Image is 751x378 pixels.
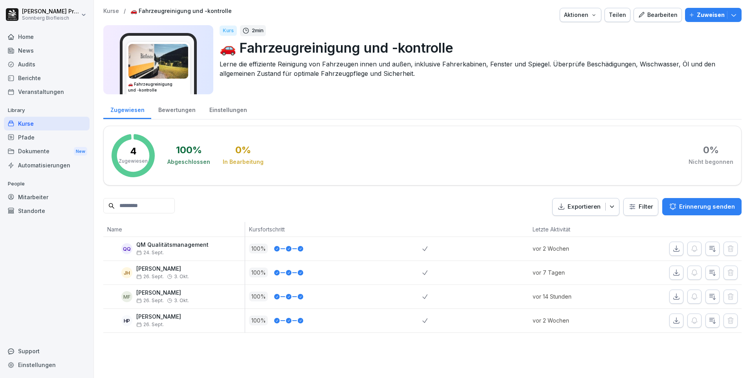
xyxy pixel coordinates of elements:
[22,15,79,21] p: Sonnberg Biofleisch
[533,268,617,277] p: vor 7 Tagen
[533,292,617,301] p: vor 14 Stunden
[638,11,678,19] div: Bearbeiten
[202,99,254,119] a: Einstellungen
[235,145,251,155] div: 0 %
[136,298,164,303] span: 26. Sept.
[560,8,601,22] button: Aktionen
[252,27,264,35] p: 2 min
[4,144,90,159] a: DokumenteNew
[220,26,237,36] div: Kurs
[634,8,682,22] button: Bearbeiten
[130,8,232,15] a: 🚗 Fahrzeugreinigung und -kontrolle
[533,316,617,325] p: vor 2 Wochen
[167,158,210,166] div: Abgeschlossen
[176,145,202,155] div: 100 %
[130,147,137,156] p: 4
[119,158,148,165] p: Zugewiesen
[128,81,189,93] h3: 🚗 Fahrzeugreinigung und -kontrolle
[533,244,617,253] p: vor 2 Wochen
[4,190,90,204] a: Mitarbeiter
[4,117,90,130] a: Kurse
[4,104,90,117] p: Library
[223,158,264,166] div: In Bearbeitung
[103,8,119,15] a: Kurse
[136,290,189,296] p: [PERSON_NAME]
[22,8,79,15] p: [PERSON_NAME] Preßlauer
[136,322,164,327] span: 26. Sept.
[121,315,132,326] div: HP
[107,225,241,233] p: Name
[174,298,189,303] span: 3. Okt.
[4,57,90,71] a: Audits
[4,44,90,57] a: News
[249,316,268,325] p: 100 %
[151,99,202,119] a: Bewertungen
[136,314,181,320] p: [PERSON_NAME]
[4,85,90,99] a: Veranstaltungen
[4,144,90,159] div: Dokumente
[662,198,742,215] button: Erinnerung senden
[4,344,90,358] div: Support
[74,147,87,156] div: New
[136,266,189,272] p: [PERSON_NAME]
[4,158,90,172] a: Automatisierungen
[4,204,90,218] a: Standorte
[533,225,614,233] p: Letzte Aktivität
[249,244,268,253] p: 100 %
[4,178,90,190] p: People
[4,30,90,44] a: Home
[249,268,268,277] p: 100 %
[124,8,126,15] p: /
[4,358,90,372] a: Einstellungen
[628,203,653,211] div: Filter
[679,202,735,211] p: Erinnerung senden
[609,11,626,19] div: Teilen
[689,158,733,166] div: Nicht begonnen
[220,59,735,78] p: Lerne die effiziente Reinigung von Fahrzeugen innen und außen, inklusive Fahrerkabinen, Fenster u...
[103,99,151,119] a: Zugewiesen
[121,243,132,254] div: QQ
[568,202,601,211] p: Exportieren
[685,8,742,22] button: Zuweisen
[697,11,725,19] p: Zuweisen
[703,145,719,155] div: 0 %
[4,71,90,85] a: Berichte
[128,44,188,79] img: fh1uvn449maj2eaxxuiav0c6.png
[564,11,597,19] div: Aktionen
[136,250,164,255] span: 24. Sept.
[4,130,90,144] a: Pfade
[121,267,132,278] div: JH
[121,291,132,302] div: MF
[604,8,630,22] button: Teilen
[249,225,418,233] p: Kursfortschritt
[552,198,619,216] button: Exportieren
[136,242,209,248] p: QM Qualitätsmanagement
[174,274,189,279] span: 3. Okt.
[220,38,735,58] p: 🚗 Fahrzeugreinigung und -kontrolle
[624,198,658,215] button: Filter
[249,292,268,301] p: 100 %
[136,274,164,279] span: 26. Sept.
